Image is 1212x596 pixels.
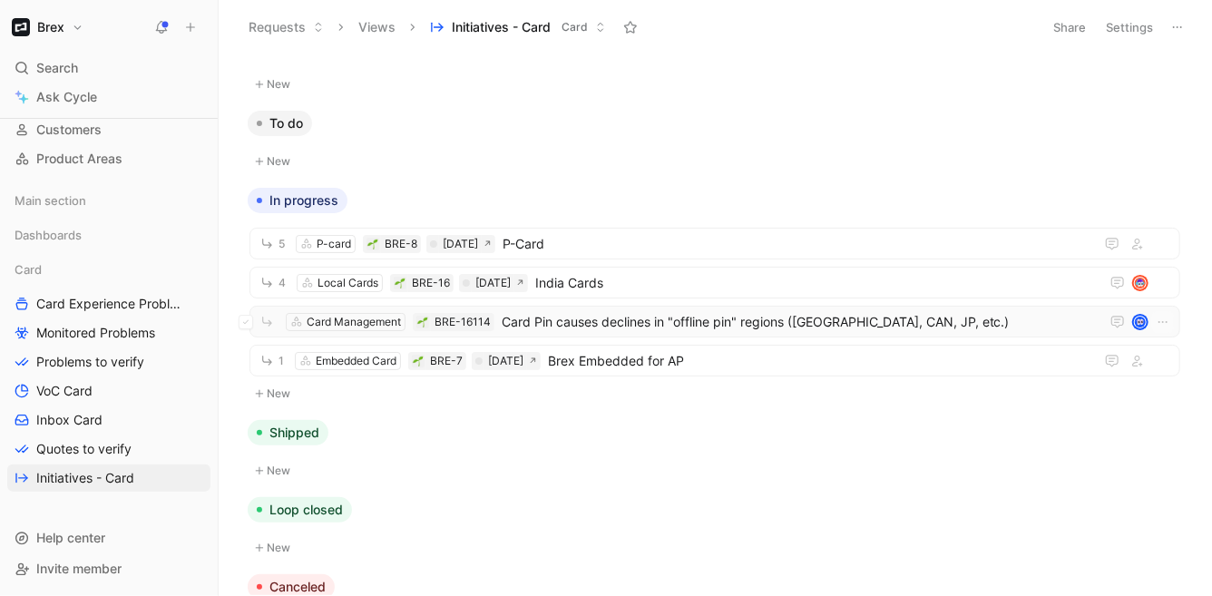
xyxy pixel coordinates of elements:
[7,464,210,492] a: Initiatives - Card
[240,497,1189,560] div: Loop closedNew
[249,228,1180,259] a: 5P-card🌱BRE-8[DATE]P-Card
[1098,15,1161,40] button: Settings
[7,83,210,111] a: Ask Cycle
[240,188,1189,405] div: In progressNew
[7,54,210,82] div: Search
[7,187,210,220] div: Main section
[12,18,30,36] img: Brex
[7,256,210,283] div: Card
[256,349,288,372] button: 1
[269,501,343,519] span: Loop closed
[367,238,379,250] button: 🌱
[269,578,326,596] span: Canceled
[7,406,210,434] a: Inbox Card
[256,232,288,255] button: 5
[7,290,210,318] a: Card Experience Problems
[36,561,122,576] span: Invite member
[36,324,155,342] span: Monitored Problems
[36,57,78,79] span: Search
[7,524,210,552] div: Help center
[248,188,347,213] button: In progress
[7,15,88,40] button: BrexBrex
[318,274,378,292] div: Local Cards
[279,239,285,249] span: 5
[36,86,97,108] span: Ask Cycle
[269,191,338,210] span: In progress
[412,274,450,292] div: BRE-16
[395,278,406,288] img: 🌱
[36,440,132,458] span: Quotes to verify
[443,235,478,253] div: [DATE]
[15,191,86,210] span: Main section
[248,537,1182,559] button: New
[416,316,429,328] button: 🌱
[1134,316,1147,328] img: avatar
[279,278,286,288] span: 4
[249,267,1180,298] a: 4Local Cards🌱BRE-16[DATE]India Cardsavatar
[7,555,210,582] div: Invite member
[36,121,102,139] span: Customers
[269,114,303,132] span: To do
[249,306,1180,337] a: Card Management🌱BRE-16114Card Pin causes declines in "offline pin" regions ([GEOGRAPHIC_DATA], CA...
[412,355,425,367] button: 🌱
[7,256,210,492] div: CardCard Experience ProblemsMonitored ProblemsProblems to verifyVoC CardInbox CardQuotes to verif...
[7,221,210,249] div: Dashboards
[394,277,406,289] button: 🌱
[7,221,210,254] div: Dashboards
[502,311,1092,333] span: Card Pin causes declines in "offline pin" regions ([GEOGRAPHIC_DATA], CAN, JP, etc.)
[36,411,103,429] span: Inbox Card
[248,383,1182,405] button: New
[535,272,1092,294] span: India Cards
[248,73,1182,95] button: New
[1045,15,1094,40] button: Share
[269,424,319,442] span: Shipped
[36,353,144,371] span: Problems to verify
[248,111,312,136] button: To do
[240,14,332,41] button: Requests
[350,14,404,41] button: Views
[452,18,551,36] span: Initiatives - Card
[36,530,105,545] span: Help center
[37,19,64,35] h1: Brex
[256,271,289,294] button: 4
[279,356,284,366] span: 1
[248,460,1182,482] button: New
[503,233,1087,255] span: P-Card
[7,145,210,172] a: Product Areas
[367,239,378,249] img: 🌱
[249,345,1180,376] a: 1Embedded Card🌱BRE-7[DATE]Brex Embedded for AP
[7,348,210,376] a: Problems to verify
[36,150,122,168] span: Product Areas
[562,18,588,36] span: Card
[248,151,1182,172] button: New
[307,313,401,331] div: Card Management
[488,352,523,370] div: [DATE]
[430,352,463,370] div: BRE-7
[413,356,424,366] img: 🌱
[248,420,328,445] button: Shipped
[316,352,396,370] div: Embedded Card
[7,116,210,143] a: Customers
[1134,277,1147,289] img: avatar
[248,497,352,523] button: Loop closed
[385,235,417,253] div: BRE-8
[548,350,1087,372] span: Brex Embedded for AP
[475,274,511,292] div: [DATE]
[7,319,210,347] a: Monitored Problems
[36,469,134,487] span: Initiatives - Card
[7,435,210,463] a: Quotes to verify
[15,226,82,244] span: Dashboards
[36,382,93,400] span: VoC Card
[422,14,614,41] button: Initiatives - CardCard
[7,187,210,214] div: Main section
[240,34,1189,96] div: To discoverNew
[7,377,210,405] a: VoC Card
[435,313,491,331] div: BRE-16114
[36,295,186,313] span: Card Experience Problems
[317,235,351,253] div: P-card
[240,420,1189,483] div: ShippedNew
